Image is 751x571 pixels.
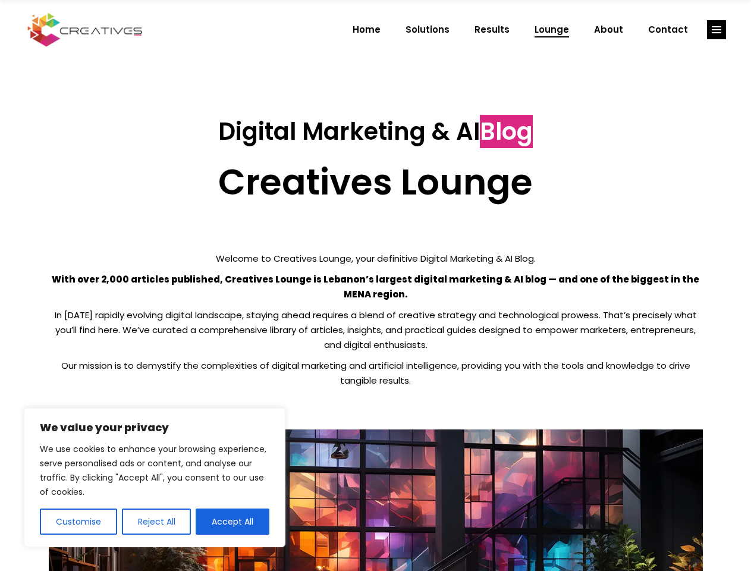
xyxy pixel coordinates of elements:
[462,14,522,45] a: Results
[594,14,623,45] span: About
[648,14,688,45] span: Contact
[582,14,636,45] a: About
[393,14,462,45] a: Solutions
[196,509,269,535] button: Accept All
[52,273,699,300] strong: With over 2,000 articles published, Creatives Lounge is Lebanon’s largest digital marketing & AI ...
[49,117,703,146] h3: Digital Marketing & AI
[49,251,703,266] p: Welcome to Creatives Lounge, your definitive Digital Marketing & AI Blog.
[25,11,145,48] img: Creatives
[340,14,393,45] a: Home
[636,14,700,45] a: Contact
[40,442,269,499] p: We use cookies to enhance your browsing experience, serve personalised ads or content, and analys...
[40,421,269,435] p: We value your privacy
[49,358,703,388] p: Our mission is to demystify the complexities of digital marketing and artificial intelligence, pr...
[480,115,533,148] span: Blog
[707,20,726,39] a: link
[24,408,285,547] div: We value your privacy
[40,509,117,535] button: Customise
[49,161,703,203] h2: Creatives Lounge
[122,509,191,535] button: Reject All
[522,14,582,45] a: Lounge
[49,308,703,352] p: In [DATE] rapidly evolving digital landscape, staying ahead requires a blend of creative strategy...
[353,14,381,45] span: Home
[535,14,569,45] span: Lounge
[475,14,510,45] span: Results
[406,14,450,45] span: Solutions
